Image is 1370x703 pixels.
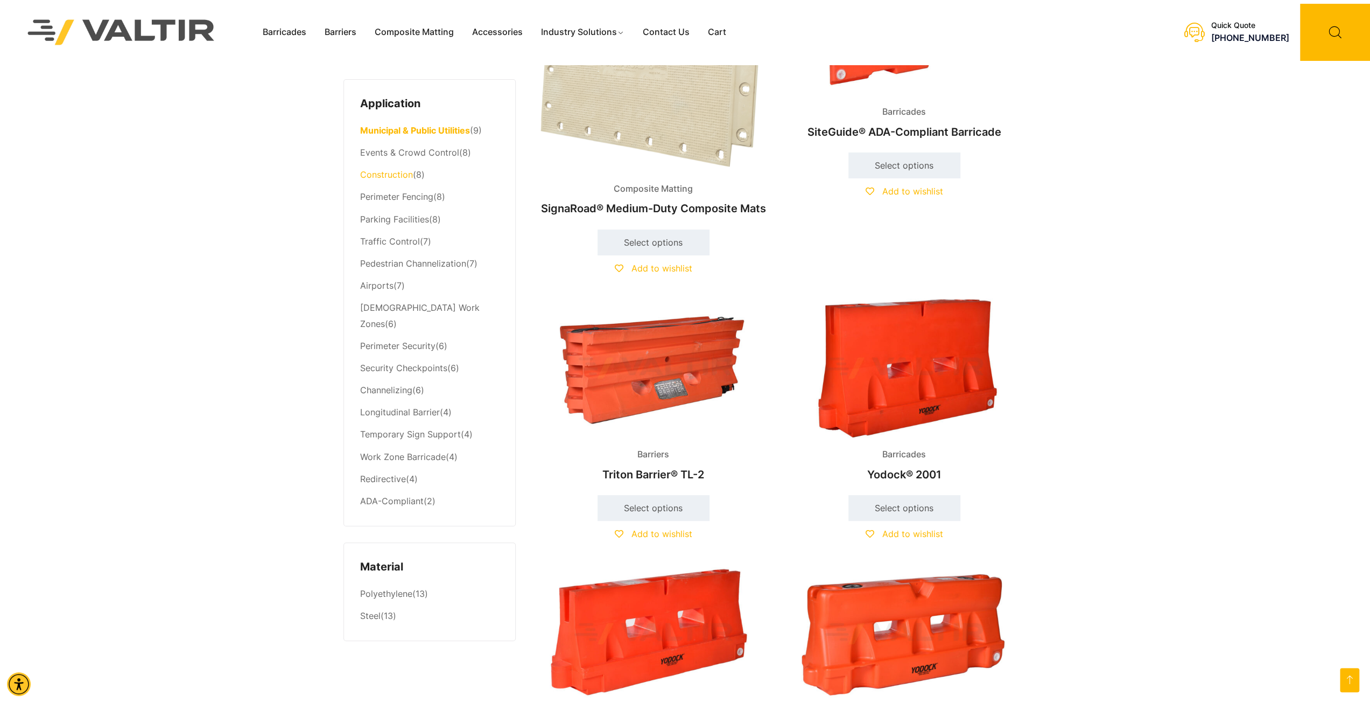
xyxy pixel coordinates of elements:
[7,672,31,696] div: Accessibility Menu
[615,528,692,539] a: Add to wishlist
[537,197,770,220] h2: SignaRoad® Medium-Duty Composite Mats
[537,298,770,486] a: BarriersTriton Barrier® TL-2
[606,181,701,197] span: Composite Matting
[874,104,934,120] span: Barricades
[874,447,934,463] span: Barricades
[360,468,499,490] li: (4)
[360,610,381,621] a: Steel
[360,208,499,231] li: (8)
[629,447,677,463] span: Barriers
[360,605,499,625] li: (13)
[631,528,692,539] span: Add to wishlist
[360,559,499,575] h4: Material
[634,24,699,40] a: Contact Us
[360,490,499,510] li: (2)
[699,24,735,40] a: Cart
[360,363,447,373] a: Security Checkpoints
[360,451,446,462] a: Work Zone Barricade
[360,340,435,351] a: Perimeter Security
[360,275,499,297] li: (7)
[315,24,366,40] a: Barriers
[360,96,499,112] h4: Application
[360,142,499,164] li: (8)
[788,463,1021,486] h2: Yodock® 2001
[1211,32,1289,43] a: call (888) 496-3625
[366,24,463,40] a: Composite Matting
[360,385,412,395] a: Channelizing
[360,496,424,506] a: ADA-Compliant
[537,298,770,438] img: Barriers
[360,231,499,253] li: (7)
[360,429,461,440] a: Temporary Sign Support
[360,164,499,186] li: (8)
[788,120,1021,144] h2: SiteGuide® ADA-Compliant Barricade
[537,463,770,486] h2: Triton Barrier® TL-2
[360,474,406,484] a: Redirective
[866,528,943,539] a: Add to wishlist
[360,407,440,417] a: Longitudinal Barrier
[848,495,960,521] a: Select options for “Yodock® 2001”
[360,236,420,247] a: Traffic Control
[788,298,1021,486] a: BarricadesYodock® 2001
[360,125,470,136] a: Municipal & Public Utilities
[360,147,459,158] a: Events & Crowd Control
[360,253,499,275] li: (7)
[360,358,499,380] li: (6)
[532,24,634,40] a: Industry Solutions
[360,120,499,142] li: (9)
[463,24,532,40] a: Accessories
[788,298,1021,438] img: Barricades
[882,186,943,197] span: Add to wishlist
[360,297,499,335] li: (6)
[848,152,960,178] a: Select options for “SiteGuide® ADA-Compliant Barricade”
[1340,668,1359,692] a: Open this option
[360,214,429,225] a: Parking Facilities
[360,258,466,269] a: Pedestrian Channelization
[360,588,412,599] a: Polyethylene
[360,380,499,402] li: (6)
[360,424,499,446] li: (4)
[360,302,480,329] a: [DEMOGRAPHIC_DATA] Work Zones
[598,495,709,521] a: Select options for “Triton Barrier® TL-2”
[360,583,499,605] li: (13)
[360,446,499,468] li: (4)
[631,263,692,274] span: Add to wishlist
[882,528,943,539] span: Add to wishlist
[360,186,499,208] li: (8)
[360,402,499,424] li: (4)
[360,191,433,202] a: Perimeter Fencing
[615,263,692,274] a: Add to wishlist
[598,229,709,255] a: Select options for “SignaRoad® Medium-Duty Composite Mats”
[1211,21,1289,30] div: Quick Quote
[866,186,943,197] a: Add to wishlist
[360,280,394,291] a: Airports
[254,24,315,40] a: Barricades
[360,335,499,357] li: (6)
[360,169,413,180] a: Construction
